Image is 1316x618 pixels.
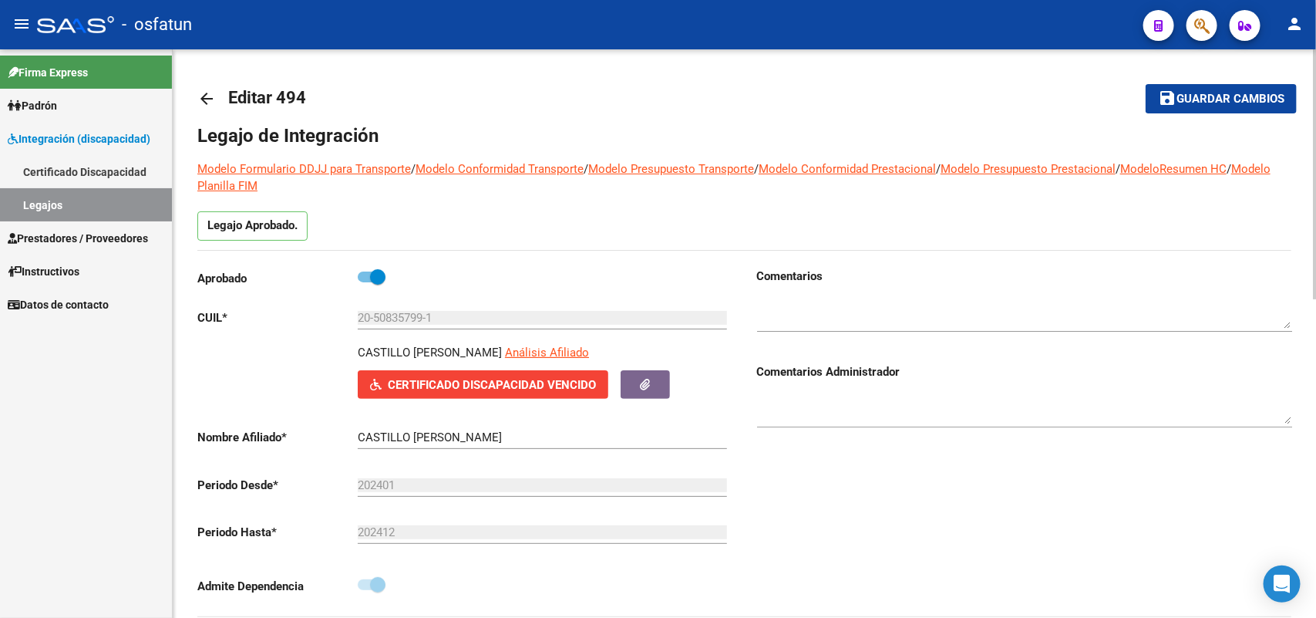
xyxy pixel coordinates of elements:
span: Análisis Afiliado [505,346,589,360]
p: Periodo Hasta [197,524,358,541]
span: - osfatun [122,8,192,42]
a: Modelo Conformidad Transporte [416,162,584,176]
p: Admite Dependencia [197,578,358,595]
h3: Comentarios Administrador [757,363,1292,380]
p: Nombre Afiliado [197,429,358,446]
span: Certificado Discapacidad Vencido [388,378,596,392]
h3: Comentarios [757,268,1292,285]
mat-icon: menu [12,15,31,33]
span: Firma Express [8,64,88,81]
p: Periodo Desde [197,477,358,494]
button: Guardar cambios [1146,84,1297,113]
a: Modelo Presupuesto Transporte [588,162,754,176]
a: Modelo Presupuesto Prestacional [941,162,1116,176]
a: Modelo Formulario DDJJ para Transporte [197,162,411,176]
button: Certificado Discapacidad Vencido [358,370,608,399]
span: Guardar cambios [1176,93,1284,106]
div: Open Intercom Messenger [1264,566,1301,603]
a: ModeloResumen HC [1120,162,1227,176]
mat-icon: save [1158,89,1176,107]
span: Prestadores / Proveedores [8,230,148,247]
span: Integración (discapacidad) [8,130,150,147]
span: Padrón [8,97,57,114]
a: Modelo Conformidad Prestacional [759,162,936,176]
mat-icon: arrow_back [197,89,216,108]
h1: Legajo de Integración [197,123,1291,148]
p: Legajo Aprobado. [197,211,308,241]
span: Editar 494 [228,88,306,107]
mat-icon: person [1285,15,1304,33]
p: Aprobado [197,270,358,287]
p: CUIL [197,309,358,326]
span: Instructivos [8,263,79,280]
span: Datos de contacto [8,296,109,313]
p: CASTILLO [PERSON_NAME] [358,344,502,361]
